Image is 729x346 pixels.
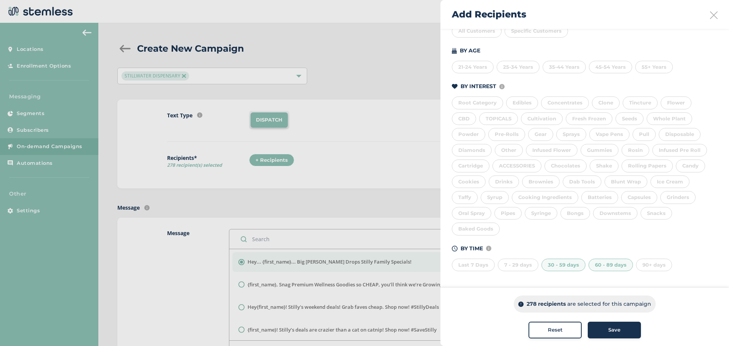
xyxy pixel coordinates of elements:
[588,322,641,338] button: Save
[548,326,563,334] span: Reset
[512,191,578,204] div: Cooking Ingredients
[650,175,690,188] div: Ice Cream
[452,48,457,54] img: icon-cake-93b2a7b5.svg
[522,175,560,188] div: Brownies
[488,128,525,141] div: Pre-Rolls
[528,128,553,141] div: Gear
[604,175,647,188] div: Blunt Wrap
[452,8,526,21] h2: Add Recipients
[511,28,562,34] span: Specific Customers
[635,61,673,74] div: 55+ Years
[486,246,491,251] img: icon-info-236977d2.svg
[589,61,632,74] div: 45-54 Years
[461,82,496,90] p: BY INTEREST
[494,207,522,220] div: Pipes
[529,322,582,338] button: Reset
[567,300,651,308] p: are selected for this campaign
[498,259,538,272] div: 7 - 29 days
[452,84,458,89] img: icon-heart-dark-29e6356f.svg
[636,259,672,272] div: 90+ days
[633,128,656,141] div: Pull
[527,300,566,308] p: 278 recipients
[526,144,578,157] div: Infused Flower
[452,175,486,188] div: Cookies
[593,207,637,220] div: Downstems
[452,128,485,141] div: Powder
[492,160,541,172] div: ACCESSORIES
[506,96,538,109] div: Edibles
[581,144,619,157] div: Gummies
[590,160,619,172] div: Shake
[589,128,630,141] div: Vape Pens
[460,47,480,55] p: BY AGE
[563,175,601,188] div: Dab Tools
[556,128,586,141] div: Sprays
[452,61,494,74] div: 21-24 Years
[592,96,620,109] div: Clone
[481,191,509,204] div: Syrup
[566,112,612,125] div: Fresh Frozen
[660,191,696,204] div: Grinders
[452,25,502,38] div: All Customers
[608,326,620,334] span: Save
[589,259,633,272] div: 60 - 89 days
[560,207,590,220] div: Bongs
[659,128,701,141] div: Disposable
[452,112,476,125] div: CBD
[581,191,618,204] div: Batteries
[544,160,587,172] div: Chocolates
[622,144,649,157] div: Rosin
[543,61,586,74] div: 35-44 Years
[452,259,495,272] div: Last 7 Days
[615,112,644,125] div: Seeds
[521,112,563,125] div: Cultivation
[499,84,505,89] img: icon-info-236977d2.svg
[652,144,707,157] div: Infused Pre Roll
[461,245,483,253] p: BY TIME
[452,191,478,204] div: Taffy
[452,223,500,235] div: Baked Goods
[676,160,705,172] div: Candy
[452,246,458,251] img: icon-time-dark-e6b1183b.svg
[623,96,658,109] div: Tincture
[622,160,673,172] div: Rolling Papers
[452,160,489,172] div: Cartridge
[452,96,503,109] div: Root Category
[497,61,540,74] div: 25-34 Years
[691,310,729,346] iframe: Chat Widget
[452,207,491,220] div: Oral Spray
[621,191,657,204] div: Capsules
[452,144,492,157] div: Diamonds
[541,96,589,109] div: Concentrates
[661,96,691,109] div: Flower
[641,207,672,220] div: Snacks
[647,112,692,125] div: Whole Plant
[518,302,524,307] img: icon-info-dark-48f6c5f3.svg
[495,144,523,157] div: Other
[489,175,519,188] div: Drinks
[541,259,585,272] div: 30 - 59 days
[525,207,557,220] div: Syringe
[479,112,518,125] div: TOPICALS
